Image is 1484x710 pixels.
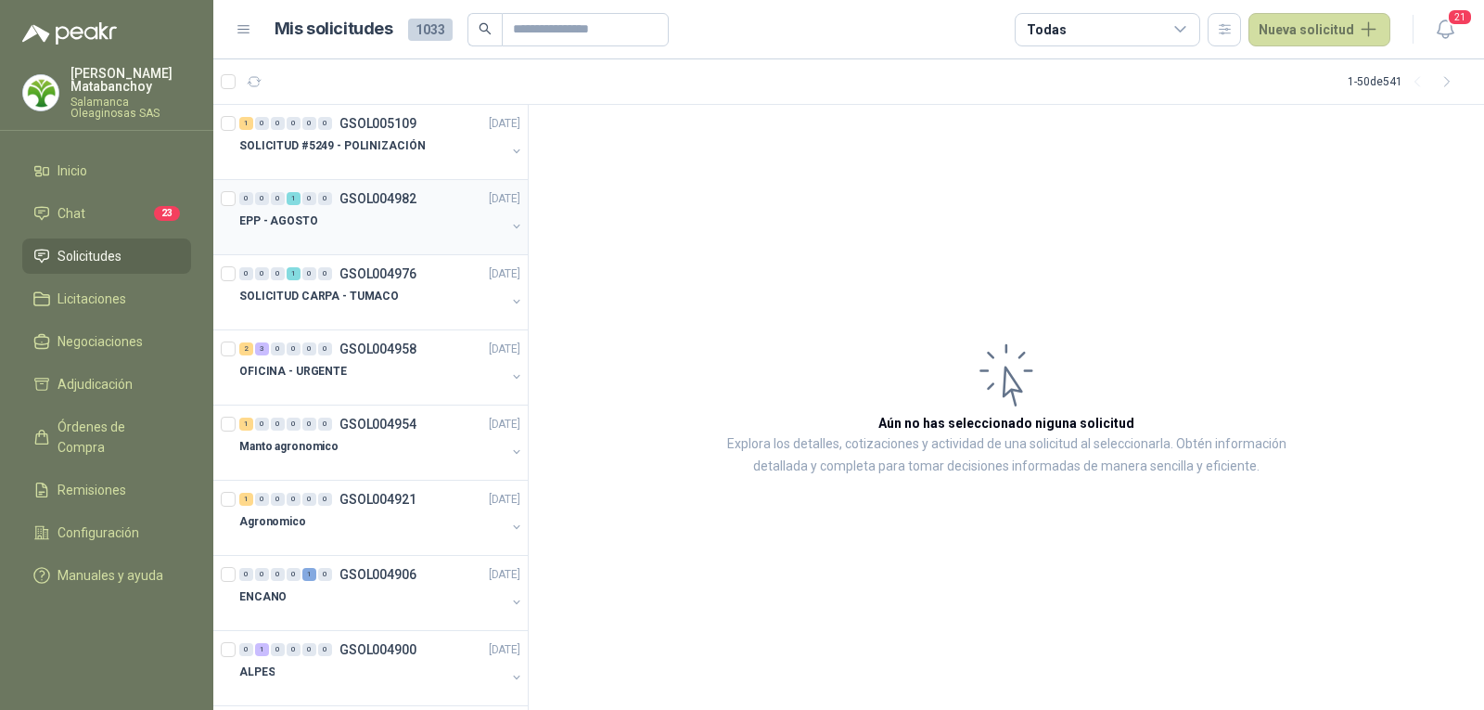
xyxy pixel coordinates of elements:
[23,75,58,110] img: Company Logo
[255,342,269,355] div: 3
[58,417,173,458] span: Órdenes de Compra
[239,588,287,606] p: ENCANO
[239,187,524,247] a: 0 0 0 1 0 0 GSOL004982[DATE] EPP - AGOSTO
[339,192,416,205] p: GSOL004982
[302,342,316,355] div: 0
[255,117,269,130] div: 0
[489,416,520,433] p: [DATE]
[339,342,416,355] p: GSOL004958
[22,153,191,188] a: Inicio
[239,664,275,681] p: ALPES
[318,643,332,656] div: 0
[239,338,524,397] a: 2 3 0 0 0 0 GSOL004958[DATE] OFICINA - URGENTE
[22,22,117,45] img: Logo peakr
[302,192,316,205] div: 0
[239,267,253,280] div: 0
[302,568,316,581] div: 1
[1027,19,1066,40] div: Todas
[271,493,285,506] div: 0
[1248,13,1390,46] button: Nueva solicitud
[255,643,269,656] div: 1
[255,267,269,280] div: 0
[239,418,253,431] div: 1
[302,418,316,431] div: 0
[239,213,318,230] p: EPP - AGOSTO
[318,117,332,130] div: 0
[58,331,143,352] span: Negociaciones
[489,190,520,208] p: [DATE]
[271,117,285,130] div: 0
[255,568,269,581] div: 0
[239,263,524,322] a: 0 0 0 1 0 0 GSOL004976[DATE] SOLICITUD CARPA - TUMACO
[239,488,524,548] a: 1 0 0 0 0 0 GSOL004921[DATE] Agronomico
[1348,67,1462,97] div: 1 - 50 de 541
[489,265,520,283] p: [DATE]
[58,203,85,224] span: Chat
[239,643,253,656] div: 0
[239,493,253,506] div: 1
[239,342,253,355] div: 2
[318,342,332,355] div: 0
[239,363,347,381] p: OFICINA - URGENTE
[239,117,253,130] div: 1
[58,523,139,543] span: Configuración
[1428,13,1462,46] button: 21
[302,117,316,130] div: 0
[302,493,316,506] div: 0
[318,267,332,280] div: 0
[22,515,191,550] a: Configuración
[22,324,191,359] a: Negociaciones
[255,192,269,205] div: 0
[271,342,285,355] div: 0
[22,558,191,593] a: Manuales y ayuda
[58,289,126,309] span: Licitaciones
[239,568,253,581] div: 0
[287,342,301,355] div: 0
[339,267,416,280] p: GSOL004976
[302,643,316,656] div: 0
[271,192,285,205] div: 0
[22,239,191,274] a: Solicitudes
[339,418,416,431] p: GSOL004954
[318,568,332,581] div: 0
[408,19,453,41] span: 1033
[58,374,133,394] span: Adjudicación
[239,513,306,531] p: Agronomico
[58,480,126,500] span: Remisiones
[287,643,301,656] div: 0
[22,281,191,316] a: Licitaciones
[287,493,301,506] div: 0
[239,137,425,155] p: SOLICITUD #5249 - POLINIZACIÓN
[239,563,524,623] a: 0 0 0 0 1 0 GSOL004906[DATE] ENCANO
[58,565,163,586] span: Manuales y ayuda
[318,418,332,431] div: 0
[22,367,191,402] a: Adjudicación
[275,16,393,43] h1: Mis solicitudes
[489,641,520,659] p: [DATE]
[154,206,180,221] span: 23
[287,418,301,431] div: 0
[1447,8,1473,26] span: 21
[239,192,253,205] div: 0
[255,418,269,431] div: 0
[287,568,301,581] div: 0
[339,493,416,506] p: GSOL004921
[22,409,191,465] a: Órdenes de Compra
[271,643,285,656] div: 0
[339,117,416,130] p: GSOL005109
[255,493,269,506] div: 0
[70,97,191,119] p: Salamanca Oleaginosas SAS
[271,568,285,581] div: 0
[239,112,524,172] a: 1 0 0 0 0 0 GSOL005109[DATE] SOLICITUD #5249 - POLINIZACIÓN
[489,566,520,584] p: [DATE]
[287,267,301,280] div: 1
[489,341,520,358] p: [DATE]
[58,161,87,181] span: Inicio
[479,22,492,35] span: search
[70,67,191,93] p: [PERSON_NAME] Matabanchoy
[22,196,191,231] a: Chat23
[287,117,301,130] div: 0
[239,438,339,456] p: Manto agronomico
[489,491,520,509] p: [DATE]
[489,115,520,133] p: [DATE]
